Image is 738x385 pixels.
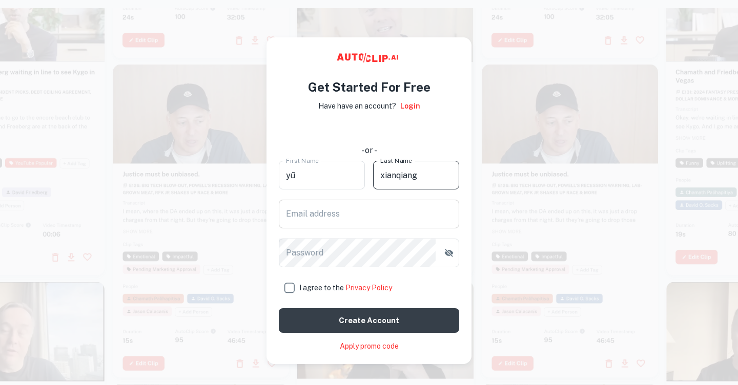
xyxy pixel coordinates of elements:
[286,156,319,165] label: First Name
[308,78,430,96] h4: Get Started For Free
[400,100,420,112] a: Login
[279,144,459,157] div: - or -
[380,156,412,165] label: Last Name
[345,284,392,292] a: Privacy Policy
[279,119,459,141] div: 使用 Google 账号登录。在新标签页中打开
[299,284,392,292] span: I agree to the
[340,341,399,352] a: Apply promo code
[318,100,396,112] p: Have have an account?
[279,308,459,333] button: Create account
[274,119,464,141] iframe: “使用 Google 账号登录”按钮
